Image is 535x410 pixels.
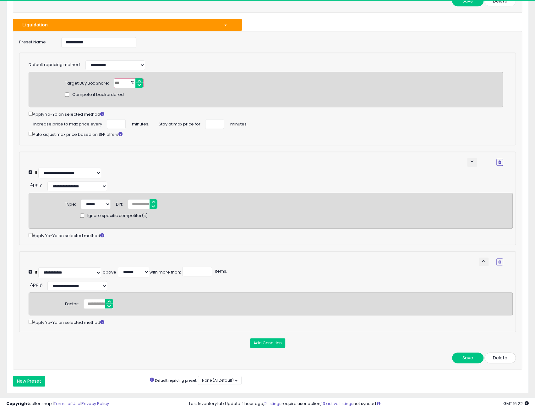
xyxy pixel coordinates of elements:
[30,182,42,188] span: Apply
[250,338,285,348] button: Add Condition
[29,232,513,239] div: Apply Yo-Yo on selected method
[155,378,197,383] small: Default repricing preset:
[377,402,380,406] i: Click here to read more about un-synced listings.
[65,299,79,307] div: Factor:
[29,62,81,68] label: Default repricing method:
[6,401,109,407] div: seller snap | |
[103,269,116,275] div: above
[479,258,489,266] button: keyboard_arrow_up
[72,92,124,98] span: Compete if backordered
[498,260,501,264] i: Remove Condition
[54,401,80,407] a: Terms of Use
[481,258,487,264] span: keyboard_arrow_up
[159,119,200,127] span: Stay at max price for
[30,280,43,288] div: :
[264,401,281,407] a: 2 listings
[29,319,513,326] div: Apply Yo-Yo on selected method
[30,180,43,188] div: :
[198,376,242,385] button: None (AI Default)
[498,160,501,164] i: Remove Condition
[202,378,234,383] span: None (AI Default)
[13,19,242,30] button: Liquidation
[87,213,148,219] span: Ignore specific competitor(s)
[13,376,45,386] button: New Preset
[467,158,477,167] button: keyboard_arrow_down
[189,401,529,407] div: Last InventoryLab Update: 1 hour ago, require user action, not synced.
[33,119,102,127] span: Increase price to max price every
[116,199,123,208] div: Diff:
[214,268,227,274] span: items.
[321,401,353,407] a: 13 active listings
[6,401,29,407] strong: Copyright
[18,21,219,28] div: Liquidation
[149,269,181,275] div: with more than:
[503,401,529,407] span: 2025-09-11 16:22 GMT
[452,352,483,363] button: Save
[81,401,109,407] a: Privacy Policy
[65,199,76,208] div: Type:
[29,130,503,138] div: Auto adjust max price based on SFP offers
[30,281,42,287] span: Apply
[230,119,248,127] span: minutes.
[65,78,109,86] div: Target Buy Box Share:
[132,119,149,127] span: minutes.
[14,37,57,45] label: Preset Name
[469,158,475,164] span: keyboard_arrow_down
[29,110,503,118] div: Apply Yo-Yo on selected method
[127,79,137,88] span: %
[484,352,516,363] button: Delete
